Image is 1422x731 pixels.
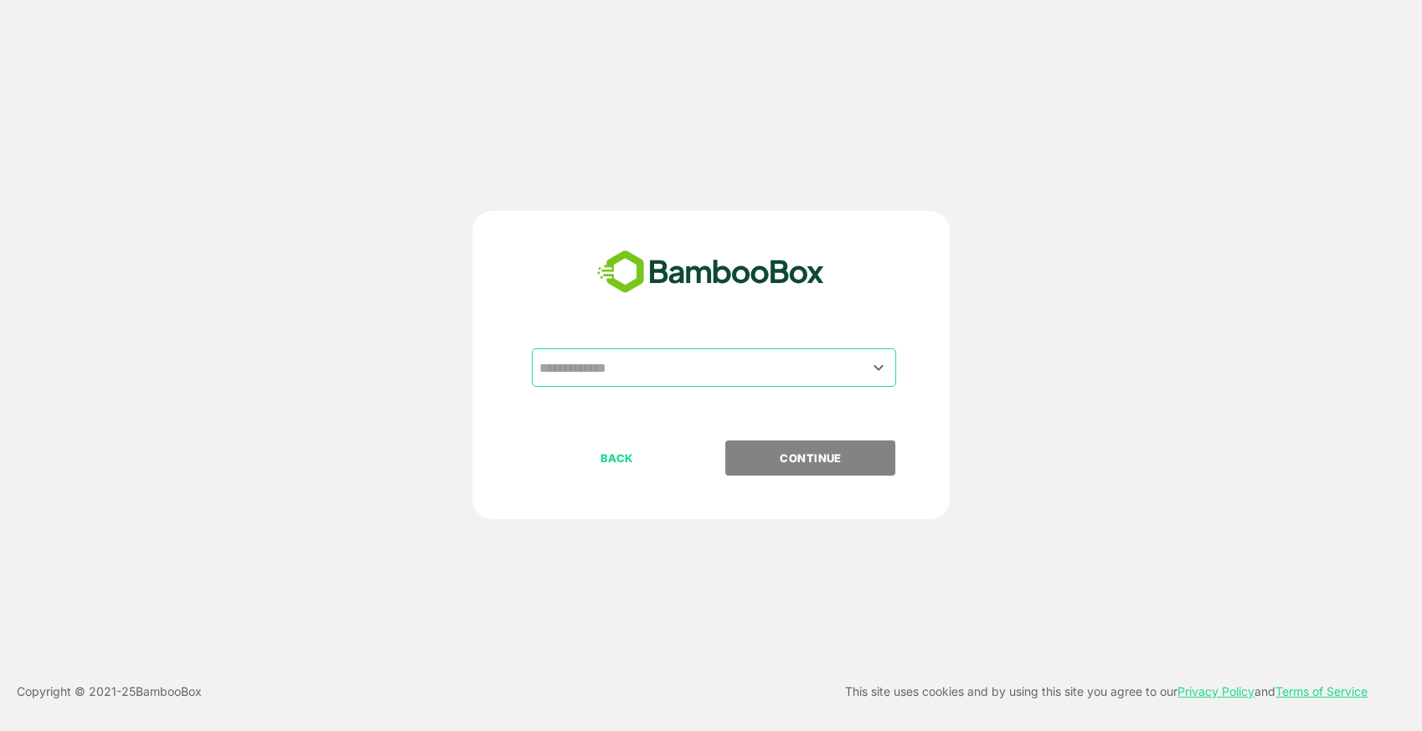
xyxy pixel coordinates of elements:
p: BACK [533,449,701,467]
button: BACK [532,440,702,476]
p: This site uses cookies and by using this site you agree to our and [845,682,1368,702]
p: CONTINUE [727,449,894,467]
p: Copyright © 2021- 25 BambooBox [17,682,202,702]
a: Terms of Service [1275,684,1368,698]
button: CONTINUE [725,440,895,476]
img: bamboobox [588,245,833,300]
a: Privacy Policy [1177,684,1255,698]
button: Open [868,356,890,378]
